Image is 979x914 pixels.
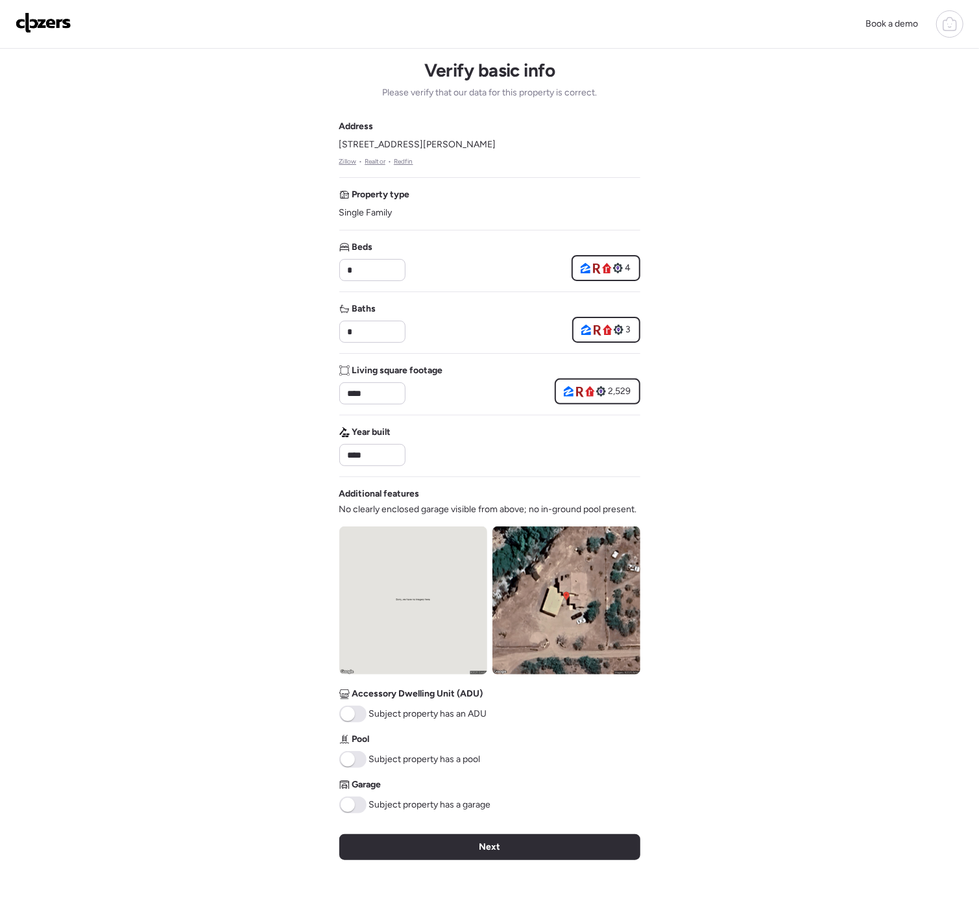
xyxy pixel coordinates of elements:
[369,753,481,766] span: Subject property has a pool
[359,156,362,167] span: •
[382,86,597,99] span: Please verify that our data for this property is correct.
[424,59,555,81] h1: Verify basic info
[388,156,391,167] span: •
[352,687,483,700] span: Accessory Dwelling Unit (ADU)
[352,241,373,254] span: Beds
[365,156,385,167] a: Realtor
[369,708,487,721] span: Subject property has an ADU
[339,138,496,151] span: [STREET_ADDRESS][PERSON_NAME]
[479,841,500,854] span: Next
[352,303,376,315] span: Baths
[352,364,443,377] span: Living square footage
[352,778,381,791] span: Garage
[865,18,918,29] span: Book a demo
[369,798,491,811] span: Subject property has a garage
[339,120,374,133] span: Address
[16,12,71,33] img: Logo
[339,206,393,219] span: Single Family
[352,426,391,439] span: Year built
[394,156,413,167] a: Redfin
[339,156,357,167] a: Zillow
[609,385,631,398] span: 2,529
[339,488,420,500] span: Additional features
[625,262,631,275] span: 4
[339,503,637,516] span: No clearly enclosed garage visible from above; no in-ground pool present.
[352,188,410,201] span: Property type
[626,323,631,336] span: 3
[352,733,370,746] span: Pool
